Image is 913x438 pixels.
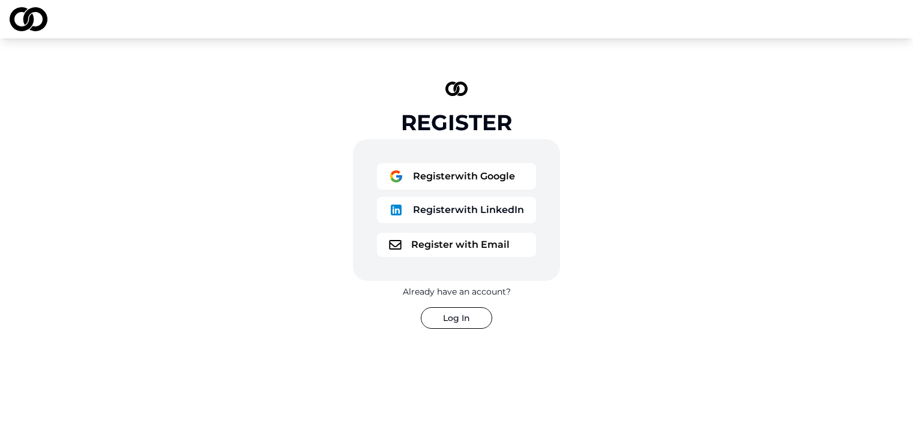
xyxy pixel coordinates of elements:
button: Log In [421,307,492,329]
button: logoRegister with Email [377,233,536,257]
img: logo [389,169,403,184]
img: logo [445,82,468,96]
button: logoRegisterwith LinkedIn [377,197,536,223]
div: Already have an account? [403,286,511,298]
img: logo [10,7,47,31]
img: logo [389,203,403,217]
img: logo [389,240,402,250]
button: logoRegisterwith Google [377,163,536,190]
div: Register [401,110,512,134]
